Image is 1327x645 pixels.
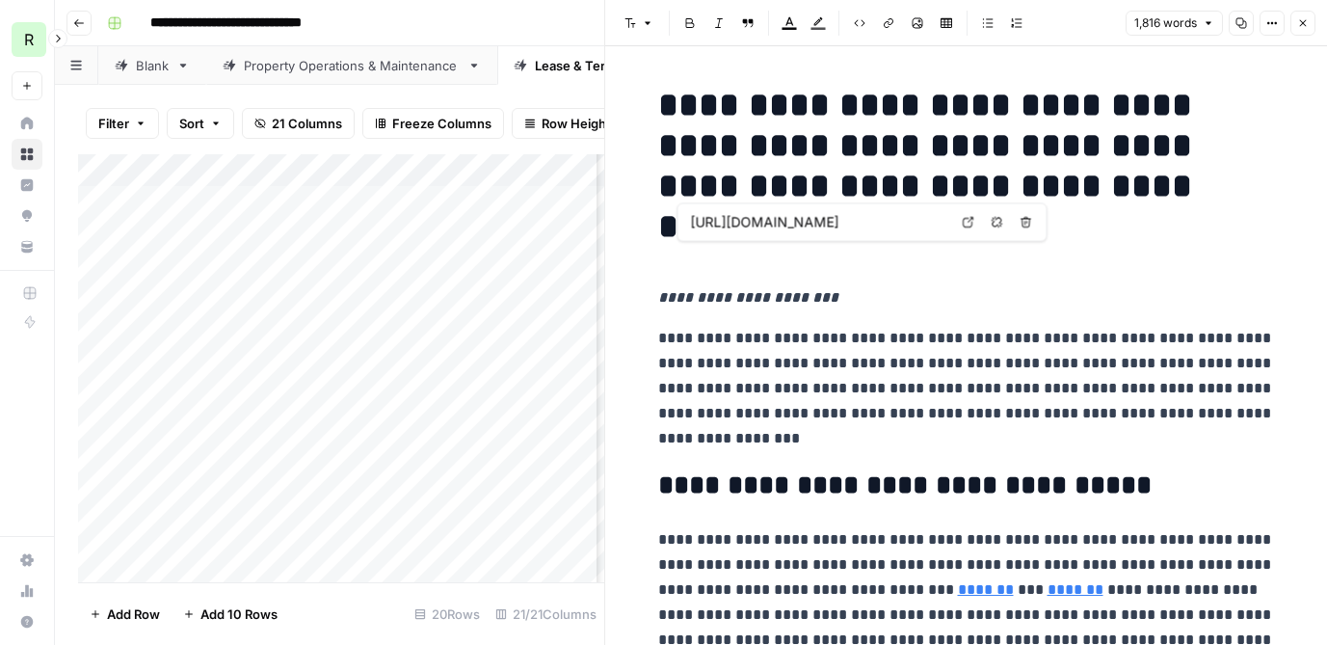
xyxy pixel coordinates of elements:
[98,46,206,85] a: Blank
[167,108,234,139] button: Sort
[24,28,34,51] span: R
[12,231,42,262] a: Your Data
[407,599,488,630] div: 20 Rows
[12,139,42,170] a: Browse
[362,108,504,139] button: Freeze Columns
[12,606,42,637] button: Help + Support
[86,108,159,139] button: Filter
[535,56,710,75] div: Lease & Tenant Management
[107,605,160,624] span: Add Row
[172,599,289,630] button: Add 10 Rows
[512,108,624,139] button: Row Height
[244,56,460,75] div: Property Operations & Maintenance
[392,114,491,133] span: Freeze Columns
[12,545,42,576] a: Settings
[200,605,278,624] span: Add 10 Rows
[12,201,42,231] a: Opportunities
[272,114,342,133] span: 21 Columns
[78,599,172,630] button: Add Row
[1126,11,1223,36] button: 1,816 words
[136,56,169,75] div: Blank
[12,15,42,64] button: Workspace: Re-Leased
[179,114,204,133] span: Sort
[12,576,42,606] a: Usage
[542,114,611,133] span: Row Height
[98,114,129,133] span: Filter
[242,108,355,139] button: 21 Columns
[12,108,42,139] a: Home
[12,170,42,201] a: Insights
[497,46,748,85] a: Lease & Tenant Management
[488,599,604,630] div: 21/21 Columns
[1134,14,1197,32] span: 1,816 words
[206,46,497,85] a: Property Operations & Maintenance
